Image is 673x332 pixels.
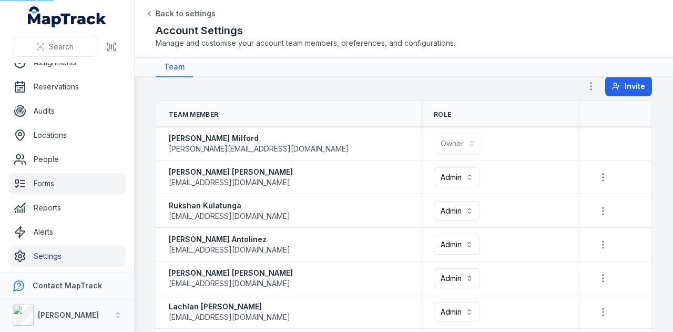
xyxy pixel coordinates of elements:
a: People [8,149,126,170]
span: Manage and customise your account team members, preferences, and configurations. [156,38,652,48]
strong: Rukshan Kulatunga [169,200,290,211]
button: Admin [434,268,480,288]
a: Team [156,57,193,77]
span: Invite [625,81,645,92]
button: Invite [605,76,652,96]
span: [EMAIL_ADDRESS][DOMAIN_NAME] [169,211,290,222]
a: Reports [8,197,126,218]
a: MapTrack [28,6,107,27]
span: Role [434,110,451,119]
a: Forms [8,173,126,194]
span: [EMAIL_ADDRESS][DOMAIN_NAME] [169,312,290,323]
span: Back to settings [156,8,216,19]
a: Back to settings [145,8,216,19]
span: [EMAIL_ADDRESS][DOMAIN_NAME] [169,177,290,188]
strong: [PERSON_NAME] Milford [169,133,349,144]
span: [EMAIL_ADDRESS][DOMAIN_NAME] [169,278,290,289]
a: Audits [8,100,126,122]
strong: Contact MapTrack [33,281,102,290]
a: Locations [8,125,126,146]
button: Admin [434,302,480,322]
a: Alerts [8,222,126,243]
button: Search [13,37,97,57]
span: [EMAIL_ADDRESS][DOMAIN_NAME] [169,245,290,255]
strong: Lachlan [PERSON_NAME] [169,301,290,312]
button: Admin [434,167,480,187]
strong: [PERSON_NAME] [PERSON_NAME] [169,268,293,278]
span: Team Member [169,110,218,119]
strong: [PERSON_NAME] Antolinez [169,234,290,245]
button: Admin [434,235,480,255]
a: Reservations [8,76,126,97]
a: Settings [8,246,126,267]
span: Search [49,42,74,52]
button: Admin [434,201,480,221]
strong: [PERSON_NAME] [PERSON_NAME] [169,167,293,177]
h2: Account Settings [156,23,652,38]
strong: [PERSON_NAME] [38,310,99,319]
span: [PERSON_NAME][EMAIL_ADDRESS][DOMAIN_NAME] [169,144,349,154]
